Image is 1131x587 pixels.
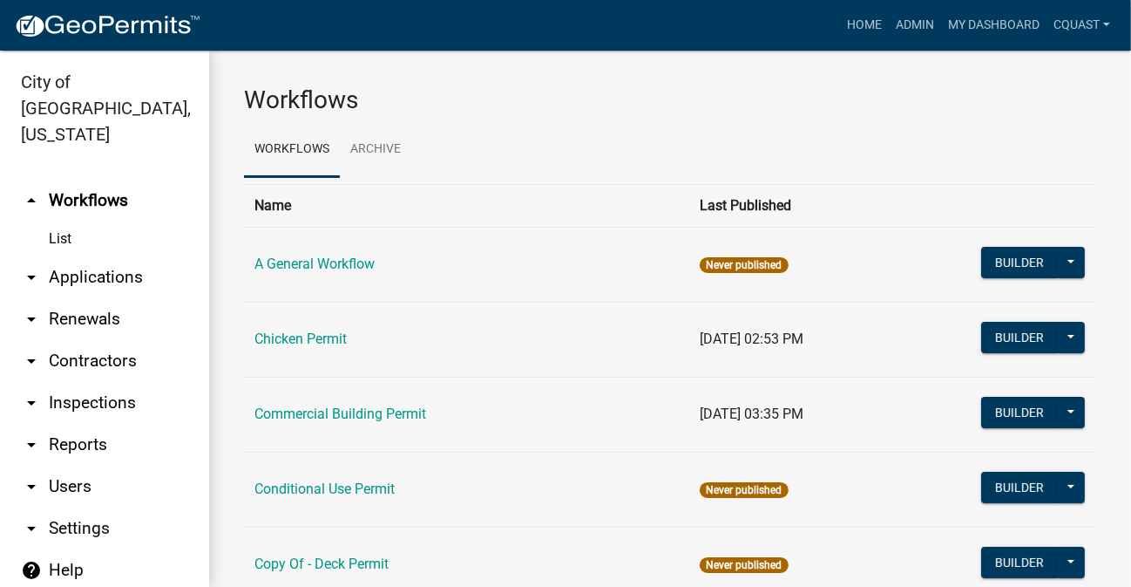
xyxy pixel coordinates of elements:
[981,247,1058,278] button: Builder
[340,122,411,178] a: Archive
[981,472,1058,503] button: Builder
[981,547,1058,578] button: Builder
[21,560,42,581] i: help
[254,256,375,272] a: A General Workflow
[254,556,389,572] a: Copy Of - Deck Permit
[700,257,788,273] span: Never published
[21,267,42,288] i: arrow_drop_down
[254,406,426,422] a: Commercial Building Permit
[700,406,803,422] span: [DATE] 03:35 PM
[21,476,42,497] i: arrow_drop_down
[21,190,42,211] i: arrow_drop_up
[840,9,889,42] a: Home
[254,481,395,497] a: Conditional Use Permit
[21,434,42,455] i: arrow_drop_down
[700,331,803,347] span: [DATE] 02:53 PM
[254,331,347,347] a: Chicken Permit
[700,482,788,498] span: Never published
[244,184,689,227] th: Name
[21,309,42,330] i: arrow_drop_down
[244,85,1096,115] h3: Workflows
[700,557,788,573] span: Never published
[21,392,42,413] i: arrow_drop_down
[941,9,1046,42] a: My Dashboard
[244,122,340,178] a: Workflows
[889,9,941,42] a: Admin
[21,518,42,539] i: arrow_drop_down
[981,397,1058,428] button: Builder
[689,184,949,227] th: Last Published
[981,322,1058,353] button: Builder
[1046,9,1117,42] a: cquast
[21,351,42,372] i: arrow_drop_down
